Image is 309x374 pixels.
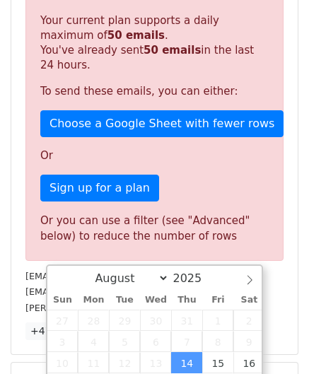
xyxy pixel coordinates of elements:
span: August 8, 2025 [202,331,233,352]
small: [EMAIL_ADDRESS][PERSON_NAME][DOMAIN_NAME] [25,286,258,297]
strong: 50 emails [144,44,201,57]
p: To send these emails, you can either: [40,84,269,99]
iframe: Chat Widget [238,306,309,374]
div: Or you can use a filter (see "Advanced" below) to reduce the number of rows [40,213,269,245]
span: July 30, 2025 [140,310,171,331]
span: August 9, 2025 [233,331,264,352]
small: [PERSON_NAME][EMAIL_ADDRESS][DOMAIN_NAME] [25,303,258,313]
span: Fri [202,296,233,305]
input: Year [169,271,220,285]
span: Wed [140,296,171,305]
span: July 27, 2025 [47,310,78,331]
p: Or [40,148,269,163]
span: July 31, 2025 [171,310,202,331]
span: August 3, 2025 [47,331,78,352]
span: Sat [233,296,264,305]
span: August 10, 2025 [47,352,78,373]
a: Sign up for a plan [40,175,159,201]
span: August 11, 2025 [78,352,109,373]
span: August 7, 2025 [171,331,202,352]
span: July 28, 2025 [78,310,109,331]
span: August 4, 2025 [78,331,109,352]
span: August 16, 2025 [233,352,264,373]
span: August 13, 2025 [140,352,171,373]
a: +47 more [25,322,85,340]
span: August 15, 2025 [202,352,233,373]
span: Sun [47,296,78,305]
small: [EMAIL_ADDRESS][DOMAIN_NAME] [25,271,183,281]
span: August 5, 2025 [109,331,140,352]
span: Thu [171,296,202,305]
strong: 50 emails [107,29,165,42]
span: July 29, 2025 [109,310,140,331]
span: August 14, 2025 [171,352,202,373]
span: August 12, 2025 [109,352,140,373]
span: August 1, 2025 [202,310,233,331]
span: August 2, 2025 [233,310,264,331]
a: Choose a Google Sheet with fewer rows [40,110,284,137]
span: August 6, 2025 [140,331,171,352]
span: Tue [109,296,140,305]
span: Mon [78,296,109,305]
p: Your current plan supports a daily maximum of . You've already sent in the last 24 hours. [40,13,269,73]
